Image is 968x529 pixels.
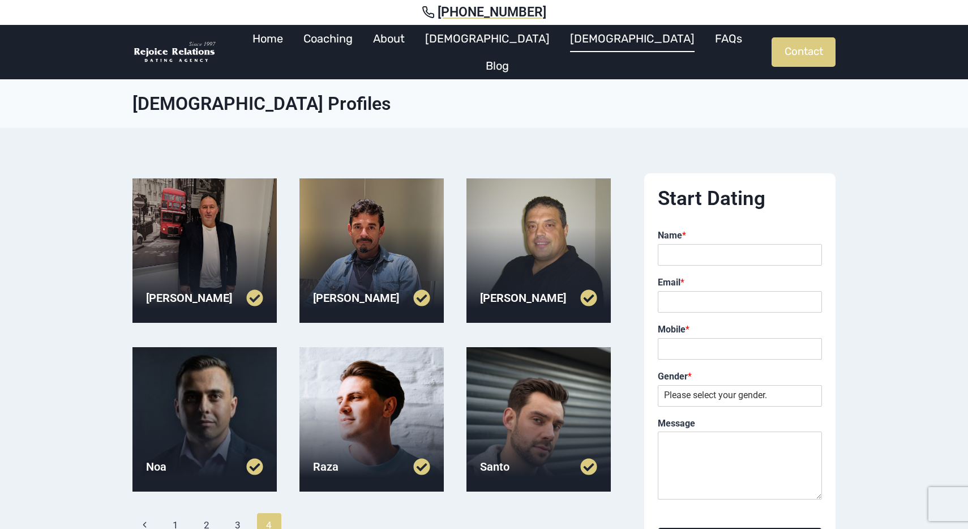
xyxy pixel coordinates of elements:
[658,418,822,430] label: Message
[132,41,217,64] img: Rejoice Relations
[476,52,519,79] a: Blog
[242,25,293,52] a: Home
[658,338,822,360] input: Mobile
[223,25,772,79] nav: Primary Navigation
[14,5,954,20] a: [PHONE_NUMBER]
[293,25,363,52] a: Coaching
[438,5,546,20] span: [PHONE_NUMBER]
[363,25,415,52] a: About
[658,324,822,336] label: Mobile
[658,371,822,383] label: Gender
[658,230,822,242] label: Name
[415,25,560,52] a: [DEMOGRAPHIC_DATA]
[772,37,836,67] a: Contact
[560,25,705,52] a: [DEMOGRAPHIC_DATA]
[658,187,822,211] h2: Start Dating
[132,93,836,114] h1: [DEMOGRAPHIC_DATA] Profiles
[705,25,752,52] a: FAQs
[658,277,822,289] label: Email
